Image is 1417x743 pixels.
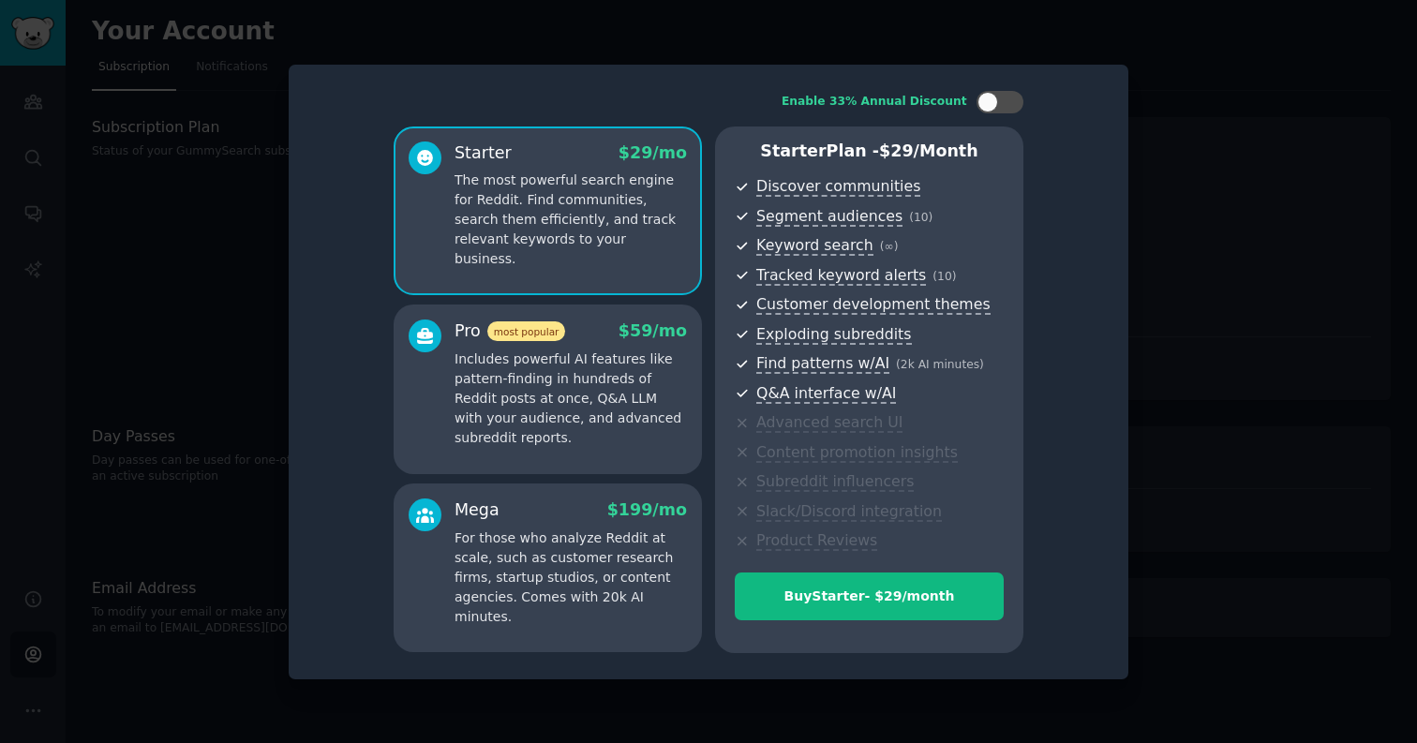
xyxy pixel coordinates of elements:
span: Tracked keyword alerts [756,266,926,286]
p: For those who analyze Reddit at scale, such as customer research firms, startup studios, or conte... [455,528,687,627]
div: Pro [455,319,565,343]
span: Customer development themes [756,295,991,315]
span: $ 29 /mo [619,143,687,162]
span: Discover communities [756,177,920,197]
span: Segment audiences [756,207,902,227]
p: The most powerful search engine for Reddit. Find communities, search them efficiently, and track ... [455,171,687,269]
span: ( 2k AI minutes ) [896,358,984,371]
span: Product Reviews [756,531,877,551]
div: Starter [455,141,512,165]
div: Enable 33% Annual Discount [782,94,967,111]
span: most popular [487,321,566,341]
span: Advanced search UI [756,413,902,433]
button: BuyStarter- $29/month [735,572,1004,620]
p: Starter Plan - [735,140,1004,163]
span: Find patterns w/AI [756,354,889,374]
span: Subreddit influencers [756,472,914,492]
span: ( 10 ) [932,270,956,283]
span: Slack/Discord integration [756,502,942,522]
p: Includes powerful AI features like pattern-finding in hundreds of Reddit posts at once, Q&A LLM w... [455,349,687,448]
span: Content promotion insights [756,443,958,463]
span: Exploding subreddits [756,325,911,345]
span: $ 29 /month [879,141,978,160]
span: $ 59 /mo [619,321,687,340]
span: ( 10 ) [909,211,932,224]
div: Buy Starter - $ 29 /month [736,587,1003,606]
span: Keyword search [756,236,873,256]
span: Q&A interface w/AI [756,384,896,404]
span: $ 199 /mo [607,500,687,519]
div: Mega [455,498,500,522]
span: ( ∞ ) [880,240,899,253]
